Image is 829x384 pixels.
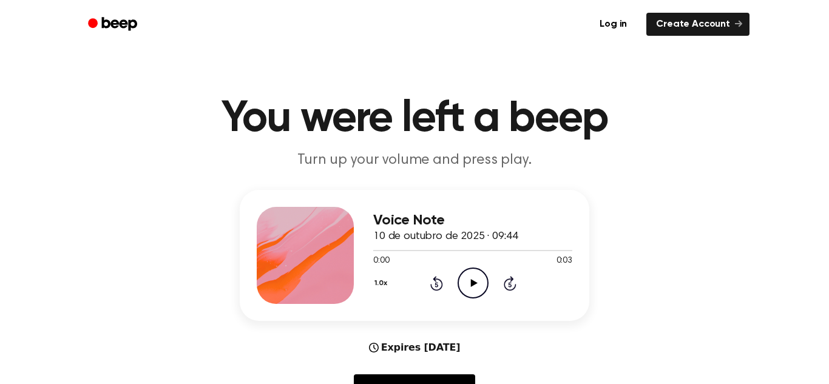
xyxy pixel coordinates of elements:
[181,150,648,170] p: Turn up your volume and press play.
[369,340,461,355] div: Expires [DATE]
[373,255,389,268] span: 0:00
[373,212,572,229] h3: Voice Note
[373,231,518,242] span: 10 de outubro de 2025 · 09:44
[373,273,391,294] button: 1.0x
[104,97,725,141] h1: You were left a beep
[80,13,148,36] a: Beep
[557,255,572,268] span: 0:03
[646,13,749,36] a: Create Account
[587,10,639,38] a: Log in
